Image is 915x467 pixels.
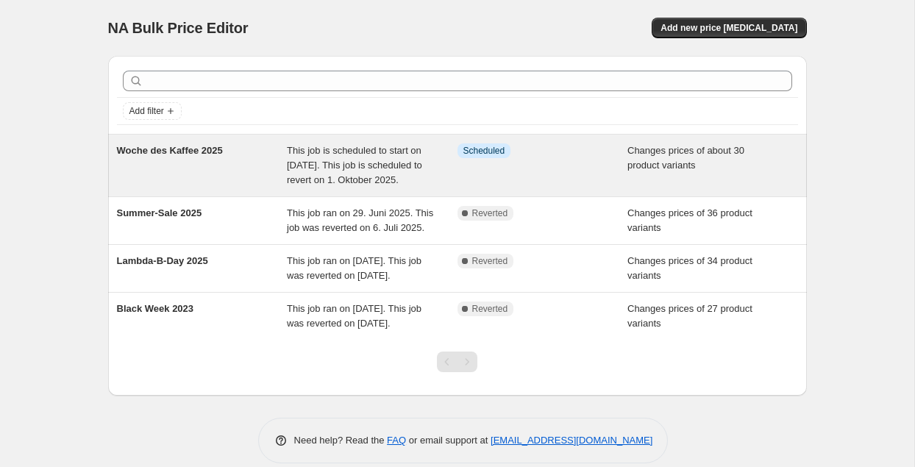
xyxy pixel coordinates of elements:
[437,352,477,372] nav: Pagination
[129,105,164,117] span: Add filter
[108,20,249,36] span: NA Bulk Price Editor
[117,255,208,266] span: Lambda-B-Day 2025
[117,207,202,218] span: Summer-Sale 2025
[287,145,422,185] span: This job is scheduled to start on [DATE]. This job is scheduled to revert on 1. Oktober 2025.
[627,255,752,281] span: Changes prices of 34 product variants
[463,145,505,157] span: Scheduled
[123,102,182,120] button: Add filter
[627,145,744,171] span: Changes prices of about 30 product variants
[652,18,806,38] button: Add new price [MEDICAL_DATA]
[287,303,421,329] span: This job ran on [DATE]. This job was reverted on [DATE].
[472,255,508,267] span: Reverted
[294,435,388,446] span: Need help? Read the
[287,255,421,281] span: This job ran on [DATE]. This job was reverted on [DATE].
[287,207,433,233] span: This job ran on 29. Juni 2025. This job was reverted on 6. Juli 2025.
[472,303,508,315] span: Reverted
[491,435,652,446] a: [EMAIL_ADDRESS][DOMAIN_NAME]
[387,435,406,446] a: FAQ
[627,207,752,233] span: Changes prices of 36 product variants
[472,207,508,219] span: Reverted
[117,303,194,314] span: Black Week 2023
[661,22,797,34] span: Add new price [MEDICAL_DATA]
[406,435,491,446] span: or email support at
[117,145,223,156] span: Woche des Kaffee 2025
[627,303,752,329] span: Changes prices of 27 product variants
